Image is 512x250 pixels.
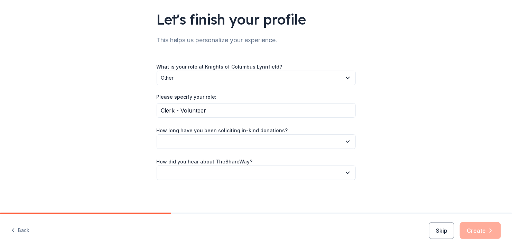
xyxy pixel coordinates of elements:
[157,63,282,70] label: What is your role at Knights of Columbus Lynnfield?
[429,222,454,239] button: Skip
[157,93,217,100] label: Please specify your role:
[157,158,253,165] label: How did you hear about TheShareWay?
[161,74,342,82] span: Other
[157,127,288,134] label: How long have you been soliciting in-kind donations?
[157,10,356,29] div: Let's finish your profile
[157,71,356,85] button: Other
[157,35,356,46] div: This helps us personalize your experience.
[11,223,29,238] button: Back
